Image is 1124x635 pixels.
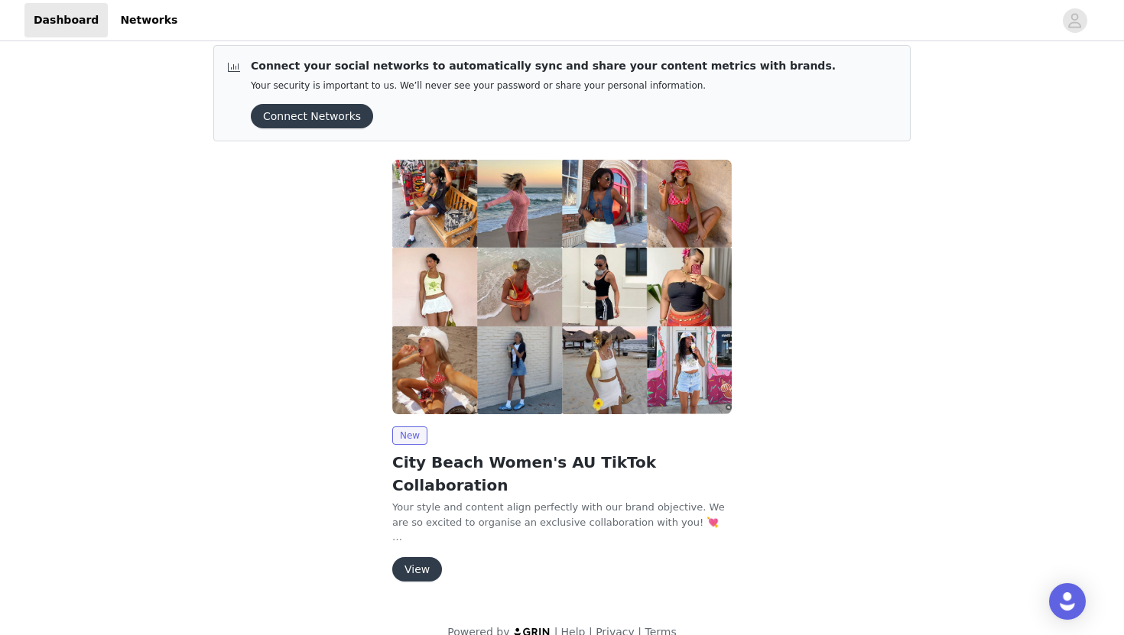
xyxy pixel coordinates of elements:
div: Open Intercom Messenger [1049,583,1086,620]
span: Your style and content align perfectly with our brand objective. We are so excited to organise an... [392,501,725,528]
p: Your security is important to us. We’ll never see your password or share your personal information. [251,80,836,92]
p: Connect your social networks to automatically sync and share your content metrics with brands. [251,58,836,74]
a: Dashboard [24,3,108,37]
button: Connect Networks [251,104,373,128]
a: Networks [111,3,187,37]
button: View [392,557,442,582]
img: City Beach [392,160,732,414]
span: New [392,426,427,445]
a: View [392,564,442,575]
h2: City Beach Women's AU TikTok Collaboration [392,451,732,497]
div: avatar [1067,8,1082,33]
